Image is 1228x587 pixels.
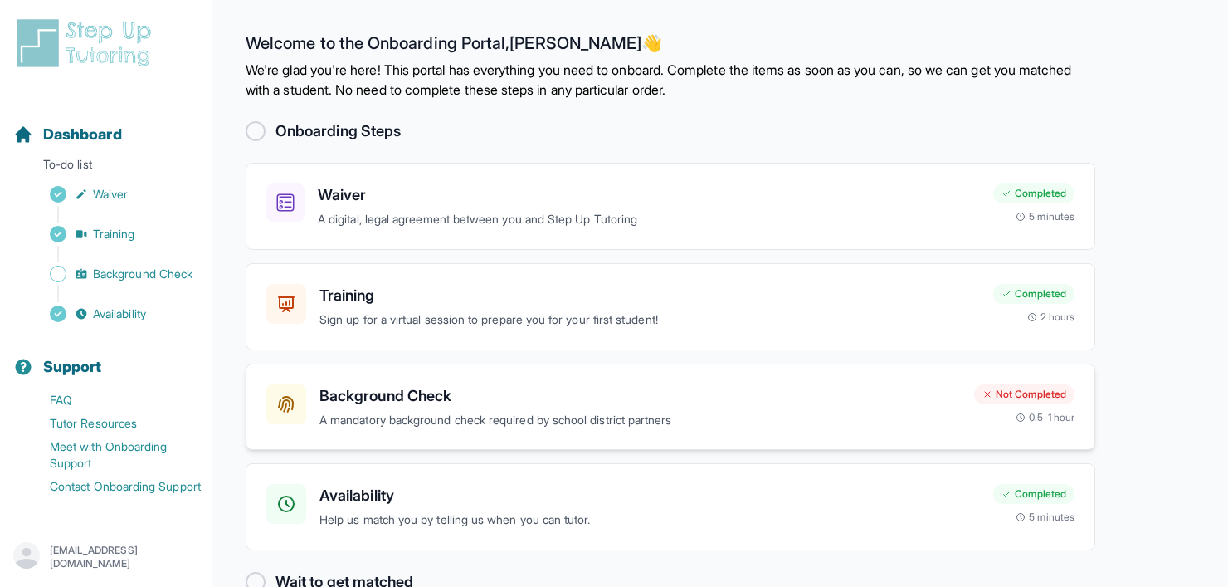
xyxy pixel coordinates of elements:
h2: Welcome to the Onboarding Portal, [PERSON_NAME] 👋 [246,33,1095,60]
a: Tutor Resources [13,412,212,435]
button: [EMAIL_ADDRESS][DOMAIN_NAME] [13,542,198,572]
div: Not Completed [974,384,1074,404]
h3: Availability [319,484,980,507]
span: Waiver [93,186,128,203]
p: A mandatory background check required by school district partners [319,411,961,430]
span: Support [43,355,102,379]
span: Training [93,226,135,242]
img: logo [13,17,161,70]
a: Training [13,223,212,246]
a: Contact Onboarding Support [13,475,212,498]
span: Availability [93,306,146,322]
div: 5 minutes [1016,511,1074,524]
p: We're glad you're here! This portal has everything you need to onboard. Complete the items as soo... [246,60,1095,100]
div: 0.5-1 hour [1016,411,1074,424]
a: WaiverA digital, legal agreement between you and Step Up TutoringCompleted5 minutes [246,163,1095,250]
button: Support [7,329,205,385]
p: A digital, legal agreement between you and Step Up Tutoring [318,210,980,229]
a: Meet with Onboarding Support [13,435,212,475]
div: Completed [993,484,1074,504]
h3: Training [319,284,980,307]
a: Availability [13,302,212,325]
p: Sign up for a virtual session to prepare you for your first student! [319,311,980,330]
a: AvailabilityHelp us match you by telling us when you can tutor.Completed5 minutes [246,463,1095,550]
div: 5 minutes [1016,210,1074,223]
button: Dashboard [7,96,205,153]
div: Completed [993,183,1074,203]
a: TrainingSign up for a virtual session to prepare you for your first student!Completed2 hours [246,263,1095,350]
a: Dashboard [13,123,122,146]
a: FAQ [13,389,212,412]
a: Background Check [13,262,212,286]
p: Help us match you by telling us when you can tutor. [319,511,980,530]
h2: Onboarding Steps [275,120,401,143]
span: Dashboard [43,123,122,146]
span: Background Check [93,266,192,282]
h3: Waiver [318,183,980,207]
div: 2 hours [1027,311,1075,324]
a: Waiver [13,183,212,206]
p: [EMAIL_ADDRESS][DOMAIN_NAME] [50,544,198,570]
a: Background CheckA mandatory background check required by school district partnersNot Completed0.5... [246,364,1095,451]
h3: Background Check [319,384,961,408]
p: To-do list [7,156,205,179]
div: Completed [993,284,1074,304]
